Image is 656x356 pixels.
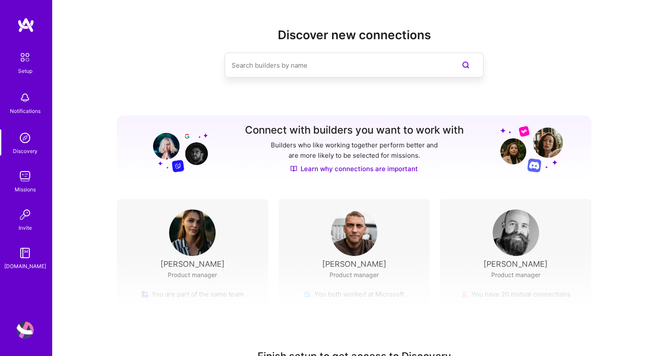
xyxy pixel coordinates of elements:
[117,28,591,42] h2: Discover new connections
[269,140,439,161] p: Builders who like working together perform better and are more likely to be selected for missions.
[16,168,34,185] img: teamwork
[16,322,34,339] img: User Avatar
[17,17,35,33] img: logo
[493,209,539,256] img: User Avatar
[16,48,34,66] img: setup
[19,223,32,232] div: Invite
[461,60,471,70] i: icon SearchPurple
[500,125,563,172] img: Grow your network
[16,89,34,106] img: bell
[18,66,32,75] div: Setup
[13,147,38,156] div: Discovery
[232,54,442,76] input: Search builders by name
[290,164,418,173] a: Learn why connections are important
[145,125,208,172] img: Grow your network
[169,209,216,256] img: User Avatar
[16,206,34,223] img: Invite
[16,244,34,262] img: guide book
[331,209,377,256] img: User Avatar
[245,124,464,137] h3: Connect with builders you want to work with
[4,262,46,271] div: [DOMAIN_NAME]
[16,129,34,147] img: discovery
[14,322,36,339] a: User Avatar
[290,165,297,172] img: Discover
[15,185,36,194] div: Missions
[10,106,41,116] div: Notifications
